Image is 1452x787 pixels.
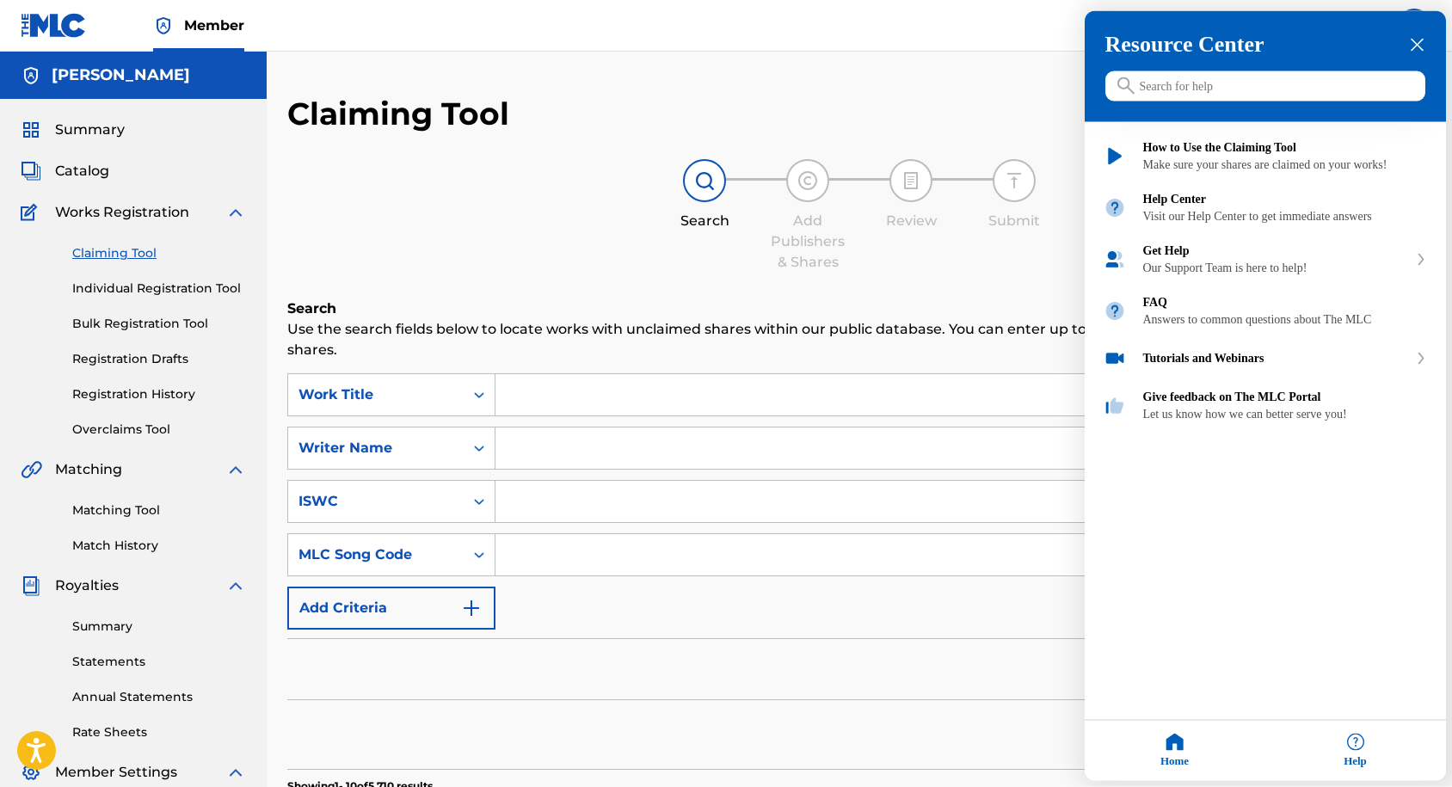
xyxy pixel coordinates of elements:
[1085,286,1446,337] div: FAQ
[1085,380,1446,432] div: Give feedback on The MLC Portal
[1143,210,1427,224] div: Visit our Help Center to get immediate answers
[1104,249,1126,271] img: module icon
[1085,337,1446,380] div: Tutorials and Webinars
[1085,122,1446,432] div: entering resource center home
[1104,300,1126,323] img: module icon
[1104,197,1126,219] img: module icon
[1143,352,1408,366] div: Tutorials and Webinars
[1117,77,1135,95] svg: icon
[1085,131,1446,182] div: How to Use the Claiming Tool
[1143,296,1427,310] div: FAQ
[1409,37,1425,53] div: close resource center
[1085,182,1446,234] div: Help Center
[1143,408,1427,421] div: Let us know how we can better serve you!
[1104,395,1126,417] img: module icon
[1143,141,1427,155] div: How to Use the Claiming Tool
[1143,313,1427,327] div: Answers to common questions about The MLC
[1416,254,1426,266] svg: expand
[1105,32,1425,58] h3: Resource Center
[1143,244,1408,258] div: Get Help
[1143,158,1427,172] div: Make sure your shares are claimed on your works!
[1143,193,1427,206] div: Help Center
[1143,390,1427,404] div: Give feedback on The MLC Portal
[1105,71,1425,101] input: Search for help
[1143,261,1408,275] div: Our Support Team is here to help!
[1104,347,1126,370] img: module icon
[1265,721,1446,781] div: Help
[1085,122,1446,432] div: Resource center home modules
[1085,234,1446,286] div: Get Help
[1416,353,1426,365] svg: expand
[1085,721,1265,781] div: Home
[1104,145,1126,168] img: module icon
